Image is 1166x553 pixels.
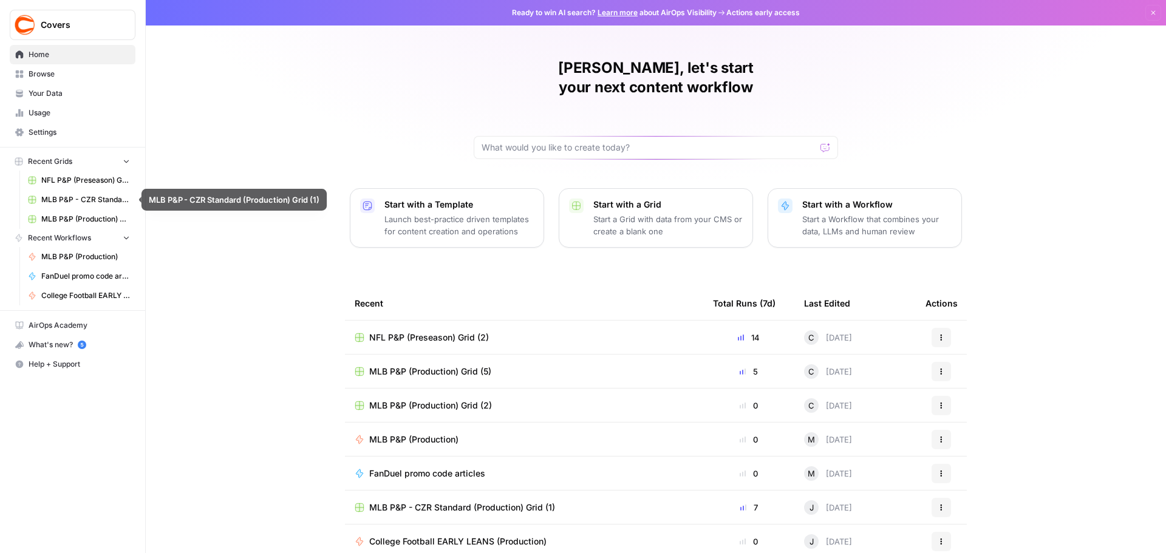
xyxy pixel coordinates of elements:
a: MLB P&P (Production) Grid (5) [22,209,135,229]
span: MLB P&P - CZR Standard (Production) Grid (1) [41,194,130,205]
a: NFL P&P (Preseason) Grid (2) [22,171,135,190]
a: MLB P&P (Production) Grid (2) [355,399,694,412]
span: Your Data [29,88,130,99]
div: [DATE] [804,398,852,413]
span: M [808,467,815,480]
div: 0 [713,433,785,446]
span: Browse [29,69,130,80]
p: Start with a Grid [593,198,743,211]
span: M [808,433,815,446]
button: Start with a GridStart a Grid with data from your CMS or create a blank one [559,188,753,248]
div: 0 [713,399,785,412]
div: [DATE] [804,466,852,481]
span: College Football EARLY LEANS (Production) [41,290,130,301]
div: Recent [355,287,694,320]
span: Actions early access [726,7,800,18]
a: FanDuel promo code articles [22,266,135,286]
div: 0 [713,467,785,480]
span: Settings [29,127,130,138]
span: J [810,535,814,548]
div: Actions [926,287,958,320]
div: 0 [713,535,785,548]
span: Usage [29,107,130,118]
a: Settings [10,123,135,142]
span: NFL P&P (Preseason) Grid (2) [41,175,130,186]
text: 5 [80,342,83,348]
span: Recent Grids [28,156,72,167]
span: NFL P&P (Preseason) Grid (2) [369,331,489,344]
span: MLB P&P (Production) [369,433,459,446]
a: Usage [10,103,135,123]
a: MLB P&P - CZR Standard (Production) Grid (1) [355,501,694,514]
span: MLB P&P - CZR Standard (Production) Grid (1) [369,501,555,514]
p: Launch best-practice driven templates for content creation and operations [384,213,534,237]
span: Help + Support [29,359,130,370]
div: [DATE] [804,534,852,549]
div: Last Edited [804,287,850,320]
a: AirOps Academy [10,316,135,335]
a: 5 [78,341,86,349]
div: What's new? [10,336,135,354]
button: Recent Grids [10,152,135,171]
button: What's new? 5 [10,335,135,355]
span: Covers [41,19,114,31]
a: College Football EARLY LEANS (Production) [22,286,135,305]
span: MLB P&P (Production) Grid (5) [41,214,130,225]
span: Home [29,49,130,60]
h1: [PERSON_NAME], let's start your next content workflow [474,58,838,97]
span: MLB P&P (Production) Grid (2) [369,399,492,412]
span: FanDuel promo code articles [41,271,130,282]
span: C [808,331,814,344]
button: Start with a WorkflowStart a Workflow that combines your data, LLMs and human review [768,188,962,248]
p: Start a Workflow that combines your data, LLMs and human review [802,213,952,237]
a: MLB P&P - CZR Standard (Production) Grid (1) [22,190,135,209]
span: C [808,365,814,378]
a: MLB P&P (Production) [22,247,135,266]
a: MLB P&P (Production) [355,433,694,446]
div: 7 [713,501,785,514]
p: Start with a Template [384,198,534,211]
a: FanDuel promo code articles [355,467,694,480]
p: Start with a Workflow [802,198,952,211]
span: FanDuel promo code articles [369,467,485,480]
button: Workspace: Covers [10,10,135,40]
a: Browse [10,64,135,84]
div: 5 [713,365,785,378]
button: Recent Workflows [10,229,135,247]
img: Covers Logo [14,14,36,36]
span: AirOps Academy [29,320,130,331]
span: C [808,399,814,412]
a: MLB P&P (Production) Grid (5) [355,365,694,378]
span: MLB P&P (Production) Grid (5) [369,365,491,378]
div: 14 [713,331,785,344]
div: [DATE] [804,500,852,515]
a: Your Data [10,84,135,103]
p: Start a Grid with data from your CMS or create a blank one [593,213,743,237]
a: Home [10,45,135,64]
a: Learn more [598,8,638,17]
span: College Football EARLY LEANS (Production) [369,535,547,548]
input: What would you like to create today? [482,141,816,154]
a: NFL P&P (Preseason) Grid (2) [355,331,694,344]
span: Ready to win AI search? about AirOps Visibility [512,7,717,18]
span: J [810,501,814,514]
button: Help + Support [10,355,135,374]
div: [DATE] [804,432,852,447]
button: Start with a TemplateLaunch best-practice driven templates for content creation and operations [350,188,544,248]
span: MLB P&P (Production) [41,251,130,262]
div: [DATE] [804,330,852,345]
span: Recent Workflows [28,232,91,243]
a: College Football EARLY LEANS (Production) [355,535,694,548]
div: Total Runs (7d) [713,287,776,320]
div: [DATE] [804,364,852,379]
